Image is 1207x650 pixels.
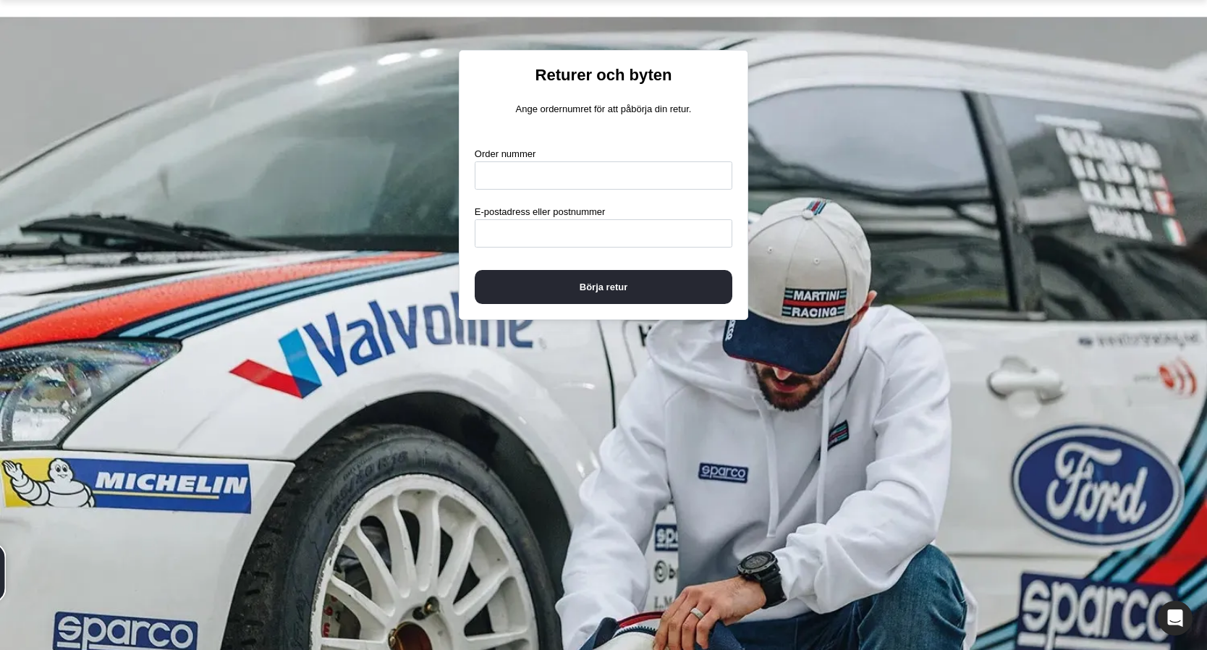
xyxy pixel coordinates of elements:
[475,101,732,117] p: Ange ordernumret för att påbörja din retur.
[475,205,606,219] label: E-postadress eller postnummer
[1158,601,1193,636] div: Open Intercom Messenger
[475,270,732,304] button: Börja retur
[475,65,732,86] h1: Returer och byten
[475,147,536,161] label: Order nummer
[580,271,627,303] span: Börja retur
